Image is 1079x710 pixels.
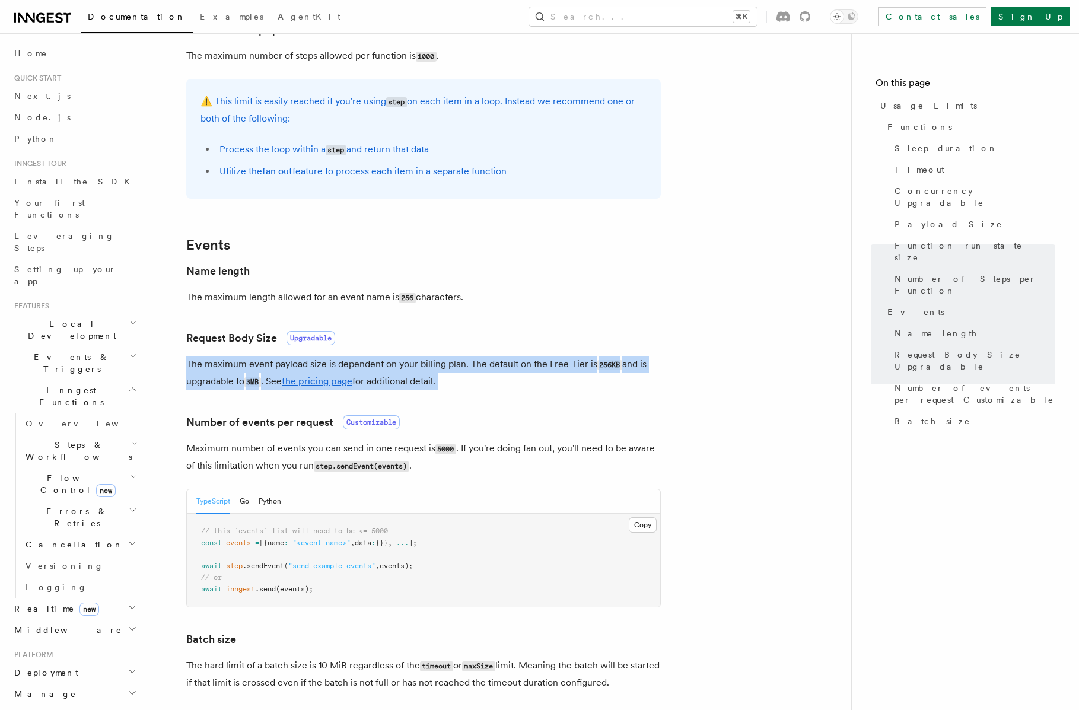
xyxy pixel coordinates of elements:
[244,377,261,387] code: 3MB
[262,165,292,177] a: fan out
[9,598,139,619] button: Realtimenew
[9,128,139,149] a: Python
[9,313,139,346] button: Local Development
[343,415,400,429] span: Customizable
[314,461,409,472] code: step.sendEvent(events)
[380,562,413,570] span: events);
[9,662,139,683] button: Deployment
[186,263,250,279] a: Name length
[21,413,139,434] a: Overview
[883,116,1055,138] a: Functions
[186,631,236,648] a: Batch size
[396,539,409,547] span: ...
[14,265,116,286] span: Setting up your app
[96,484,116,497] span: new
[830,9,858,24] button: Toggle dark mode
[243,562,284,570] span: .sendEvent
[186,414,400,431] a: Number of events per requestCustomizable
[196,489,230,514] button: TypeScript
[284,539,288,547] span: :
[895,142,998,154] span: Sleep duration
[9,380,139,413] button: Inngest Functions
[9,624,122,636] span: Middleware
[895,273,1055,297] span: Number of Steps per Function
[375,539,388,547] span: {}}
[9,318,129,342] span: Local Development
[529,7,757,26] button: Search...⌘K
[226,562,243,570] span: step
[186,440,661,475] p: Maximum number of events you can send in one request is . If you're doing fan out, you'll need to...
[216,141,647,158] li: Process the loop within a and return that data
[629,517,657,533] button: Copy
[9,85,139,107] a: Next.js
[9,413,139,598] div: Inngest Functions
[597,360,622,370] code: 256KB
[890,344,1055,377] a: Request Body Size Upgradable
[9,603,99,615] span: Realtime
[21,577,139,598] a: Logging
[371,539,375,547] span: :
[890,410,1055,432] a: Batch size
[292,539,351,547] span: "<event-name>"
[201,527,388,535] span: // this `events` list will need to be <= 5000
[21,467,139,501] button: Flow Controlnew
[878,7,986,26] a: Contact sales
[26,582,87,592] span: Logging
[9,74,61,83] span: Quick start
[9,159,66,168] span: Inngest tour
[226,539,251,547] span: events
[9,107,139,128] a: Node.js
[9,192,139,225] a: Your first Functions
[420,661,453,671] code: timeout
[284,562,288,570] span: (
[326,145,346,155] code: step
[890,138,1055,159] a: Sleep duration
[276,585,313,593] span: (events);
[9,688,77,700] span: Manage
[388,539,392,547] span: ,
[895,349,1055,372] span: Request Body Size Upgradable
[21,472,131,496] span: Flow Control
[890,377,1055,410] a: Number of events per request Customizable
[9,301,49,311] span: Features
[895,185,1055,209] span: Concurrency Upgradable
[435,444,456,454] code: 5000
[201,573,222,581] span: // or
[255,585,276,593] span: .send
[890,268,1055,301] a: Number of Steps per Function
[895,415,970,427] span: Batch size
[876,95,1055,116] a: Usage Limits
[9,650,53,660] span: Platform
[186,289,661,306] p: The maximum length allowed for an event name is characters.
[21,501,139,534] button: Errors & Retries
[416,52,437,62] code: 1000
[991,7,1070,26] a: Sign Up
[895,240,1055,263] span: Function run state size
[895,164,944,176] span: Timeout
[201,562,222,570] span: await
[14,47,47,59] span: Home
[201,585,222,593] span: await
[21,439,132,463] span: Steps & Workflows
[226,585,255,593] span: inngest
[890,235,1055,268] a: Function run state size
[9,351,129,375] span: Events & Triggers
[355,539,371,547] span: data
[9,384,128,408] span: Inngest Functions
[9,683,139,705] button: Manage
[26,561,104,571] span: Versioning
[201,539,222,547] span: const
[890,159,1055,180] a: Timeout
[21,434,139,467] button: Steps & Workflows
[9,225,139,259] a: Leveraging Steps
[351,539,355,547] span: ,
[282,375,352,387] a: the pricing page
[14,198,85,219] span: Your first Functions
[278,12,340,21] span: AgentKit
[240,489,249,514] button: Go
[9,171,139,192] a: Install the SDK
[186,657,661,691] p: The hard limit of a batch size is 10 MiB regardless of the or limit. Meaning the batch will be st...
[259,489,281,514] button: Python
[288,562,375,570] span: "send-example-events"
[386,97,407,107] code: step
